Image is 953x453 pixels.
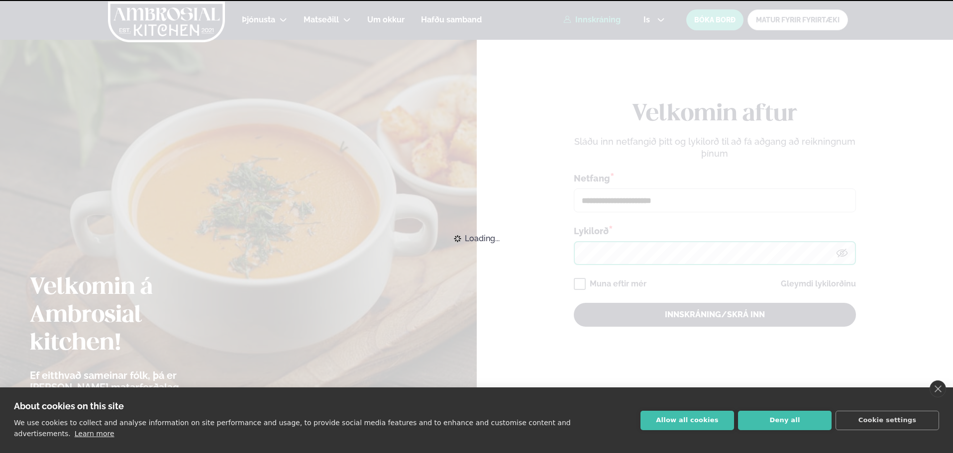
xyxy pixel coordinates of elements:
[465,228,500,250] span: Loading...
[640,411,734,430] button: Allow all cookies
[14,419,571,438] p: We use cookies to collect and analyse information on site performance and usage, to provide socia...
[836,411,939,430] button: Cookie settings
[75,430,114,438] a: Learn more
[14,401,124,411] strong: About cookies on this site
[738,411,832,430] button: Deny all
[930,380,946,397] a: close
